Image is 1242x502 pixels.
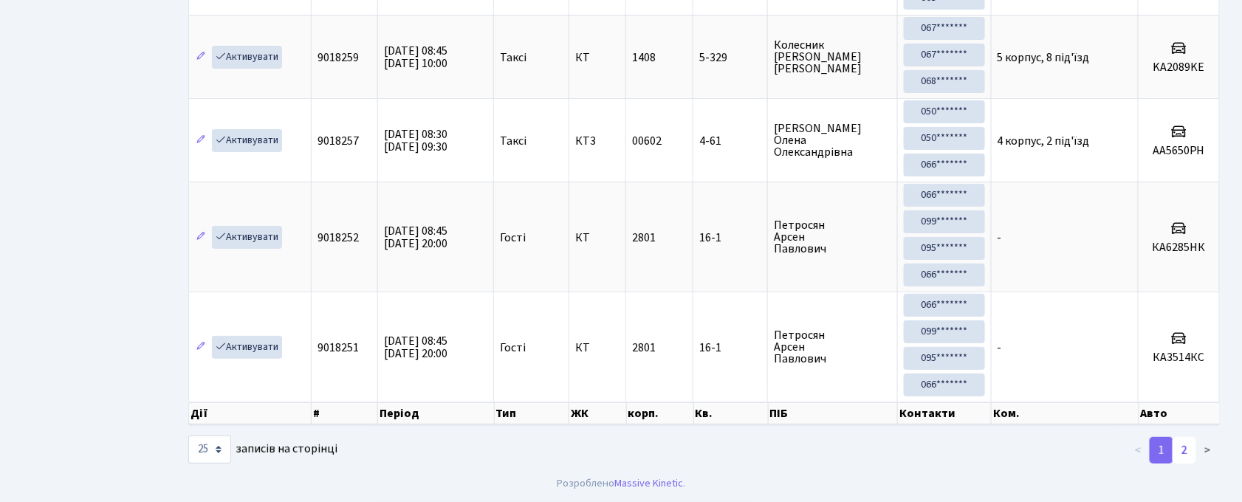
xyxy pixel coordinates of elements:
[500,135,526,147] span: Таксі
[998,230,1002,246] span: -
[318,49,359,66] span: 9018259
[212,336,282,359] a: Активувати
[384,43,447,72] span: [DATE] 08:45 [DATE] 10:00
[774,219,891,255] span: Петросян Арсен Павлович
[769,402,899,424] th: ПІБ
[998,133,1090,149] span: 4 корпус, 2 під'їзд
[212,46,282,69] a: Активувати
[1145,144,1213,158] h5: АА5650РН
[1195,437,1220,464] a: >
[575,342,620,354] span: КТ
[212,129,282,152] a: Активувати
[699,342,761,354] span: 16-1
[318,230,359,246] span: 9018252
[1139,402,1221,424] th: Авто
[575,232,620,244] span: КТ
[318,133,359,149] span: 9018257
[495,402,570,424] th: Тип
[632,133,662,149] span: 00602
[699,232,761,244] span: 16-1
[774,123,891,158] span: [PERSON_NAME] Олена Олександрівна
[557,475,685,492] div: Розроблено .
[632,230,656,246] span: 2801
[312,402,378,424] th: #
[614,475,683,491] a: Massive Kinetic
[500,52,526,63] span: Таксі
[189,402,312,424] th: Дії
[384,223,447,252] span: [DATE] 08:45 [DATE] 20:00
[500,232,526,244] span: Гості
[1145,61,1213,75] h5: KA2089KE
[774,329,891,365] span: Петросян Арсен Павлович
[384,126,447,155] span: [DATE] 08:30 [DATE] 09:30
[212,226,282,249] a: Активувати
[1150,437,1173,464] a: 1
[188,436,231,464] select: записів на сторінці
[627,402,694,424] th: корп.
[998,49,1090,66] span: 5 корпус, 8 під'їзд
[318,340,359,356] span: 9018251
[378,402,494,424] th: Період
[1173,437,1196,464] a: 2
[500,342,526,354] span: Гості
[575,52,620,63] span: КТ
[575,135,620,147] span: КТ3
[774,39,891,75] span: Колесник [PERSON_NAME] [PERSON_NAME]
[1145,351,1213,365] h5: КА3514КС
[384,333,447,362] span: [DATE] 08:45 [DATE] 20:00
[569,402,627,424] th: ЖК
[699,52,761,63] span: 5-329
[998,340,1002,356] span: -
[188,436,337,464] label: записів на сторінці
[694,402,769,424] th: Кв.
[898,402,992,424] th: Контакти
[1145,241,1213,255] h5: КА6285НК
[992,402,1139,424] th: Ком.
[699,135,761,147] span: 4-61
[632,49,656,66] span: 1408
[632,340,656,356] span: 2801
